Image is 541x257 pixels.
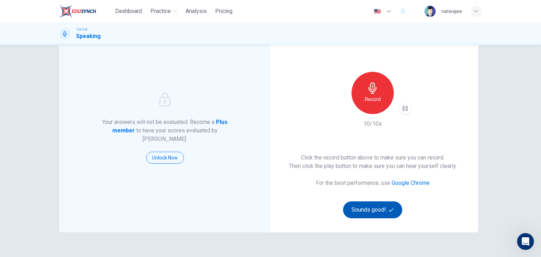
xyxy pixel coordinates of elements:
a: Open in help center [93,207,149,213]
span: disappointed reaction [94,184,112,198]
span: Pricing [215,7,232,15]
span: neutral face reaction [112,184,130,198]
button: Collapse window [212,3,225,16]
button: Pricing [212,5,235,18]
img: Profile picture [424,6,436,17]
span: 😃 [134,184,144,198]
div: Close [225,3,238,15]
button: Dashboard [112,5,145,18]
h6: Click the record button above to make sure you can record. Then click the play button to make sur... [289,153,457,170]
button: Sounds good! [343,201,402,218]
img: EduSynch logo [59,4,96,18]
a: Google Chrome [392,180,430,186]
div: natwajee [441,7,462,15]
iframe: Intercom live chat [517,233,534,250]
div: Did this answer your question? [8,177,234,185]
h6: 10/10s [363,120,382,128]
span: TOEFL® [76,27,87,32]
h6: For the best performance, use [316,179,430,187]
button: Record [352,72,394,114]
a: EduSynch logo [59,4,112,18]
img: en [373,9,382,14]
span: Practice [150,7,171,15]
button: Unlock Now [146,152,184,164]
h1: Speaking [76,32,101,40]
span: 😞 [98,184,108,198]
span: smiley reaction [130,184,149,198]
span: 😐 [116,184,126,198]
h6: Record [365,95,381,104]
button: Analysis [183,5,210,18]
span: Analysis [186,7,207,15]
button: Practice [148,5,180,18]
span: Dashboard [115,7,142,15]
h6: Your answers will not be evaluated. Become a to have your scores evaluated by [PERSON_NAME]. [101,118,229,143]
button: go back [5,3,18,16]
